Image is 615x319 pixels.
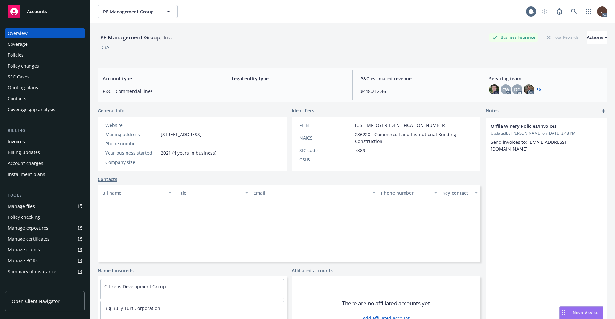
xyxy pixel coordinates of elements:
[489,84,499,94] img: photo
[161,140,162,147] span: -
[105,131,158,138] div: Mailing address
[587,31,607,44] button: Actions
[486,107,499,115] span: Notes
[8,50,24,60] div: Policies
[553,5,566,18] a: Report a Bug
[103,75,216,82] span: Account type
[378,185,439,200] button: Phone number
[100,44,112,51] div: DBA: -
[537,87,541,91] a: +6
[568,5,580,18] a: Search
[355,147,365,154] span: 7389
[8,266,56,277] div: Summary of insurance
[161,159,162,166] span: -
[597,6,607,17] img: photo
[559,306,603,319] button: Nova Assist
[8,136,25,147] div: Invoices
[5,72,85,82] a: SSC Cases
[5,169,85,179] a: Installment plans
[98,33,175,42] div: PE Management Group, Inc.
[5,3,85,20] a: Accounts
[442,190,471,196] div: Key contact
[104,305,160,311] a: Big Bully Turf Corporation
[5,223,85,233] span: Manage exposures
[5,201,85,211] a: Manage files
[560,307,568,319] div: Drag to move
[8,61,39,71] div: Policy changes
[381,190,430,196] div: Phone number
[360,88,473,94] span: $448,212.46
[5,136,85,147] a: Invoices
[253,190,369,196] div: Email
[100,190,165,196] div: Full name
[8,169,45,179] div: Installment plans
[5,61,85,71] a: Policy changes
[292,107,314,114] span: Identifiers
[8,39,28,49] div: Coverage
[103,8,159,15] span: PE Management Group, Inc.
[98,176,117,183] a: Contacts
[5,234,85,244] a: Manage certificates
[538,5,551,18] a: Start snowing
[582,5,595,18] a: Switch app
[5,127,85,134] div: Billing
[355,156,357,163] span: -
[8,72,29,82] div: SSC Cases
[514,86,521,93] span: DG
[161,131,201,138] span: [STREET_ADDRESS]
[177,190,241,196] div: Title
[5,266,85,277] a: Summary of insurance
[8,147,40,158] div: Billing updates
[161,150,216,156] span: 2021 (4 years in business)
[104,283,166,290] a: Citizens Development Group
[486,118,607,157] div: Orfila Winery Policies/InvoicesUpdatedby [PERSON_NAME] on [DATE] 2:48 PMSend invoices to: [EMAIL_...
[8,83,38,93] div: Quoting plans
[232,88,345,94] span: -
[489,33,538,41] div: Business Insurance
[105,159,158,166] div: Company size
[489,75,602,82] span: Servicing team
[232,75,345,82] span: Legal entity type
[8,201,35,211] div: Manage files
[440,185,480,200] button: Key contact
[105,150,158,156] div: Year business started
[355,131,473,144] span: 236220 - Commercial and Institutional Building Construction
[8,94,26,104] div: Contacts
[502,86,509,93] span: CW
[299,156,352,163] div: CSLB
[251,185,378,200] button: Email
[544,33,582,41] div: Total Rewards
[5,94,85,104] a: Contacts
[8,223,48,233] div: Manage exposures
[98,5,178,18] button: PE Management Group, Inc.
[5,212,85,222] a: Policy checking
[573,310,598,315] span: Nova Assist
[105,122,158,128] div: Website
[600,107,607,115] a: add
[5,158,85,168] a: Account charges
[355,122,447,128] span: [US_EMPLOYER_IDENTIFICATION_NUMBER]
[8,245,40,255] div: Manage claims
[342,299,430,307] span: There are no affiliated accounts yet
[98,107,125,114] span: General info
[5,39,85,49] a: Coverage
[360,75,473,82] span: P&C estimated revenue
[524,84,534,94] img: photo
[105,140,158,147] div: Phone number
[292,267,333,274] a: Affiliated accounts
[161,122,162,128] a: -
[5,50,85,60] a: Policies
[8,104,55,115] div: Coverage gap analysis
[12,298,60,305] span: Open Client Navigator
[299,135,352,141] div: NAICS
[491,130,602,136] span: Updated by [PERSON_NAME] on [DATE] 2:48 PM
[299,122,352,128] div: FEIN
[8,158,43,168] div: Account charges
[5,245,85,255] a: Manage claims
[5,192,85,199] div: Tools
[8,28,28,38] div: Overview
[5,28,85,38] a: Overview
[5,256,85,266] a: Manage BORs
[98,185,174,200] button: Full name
